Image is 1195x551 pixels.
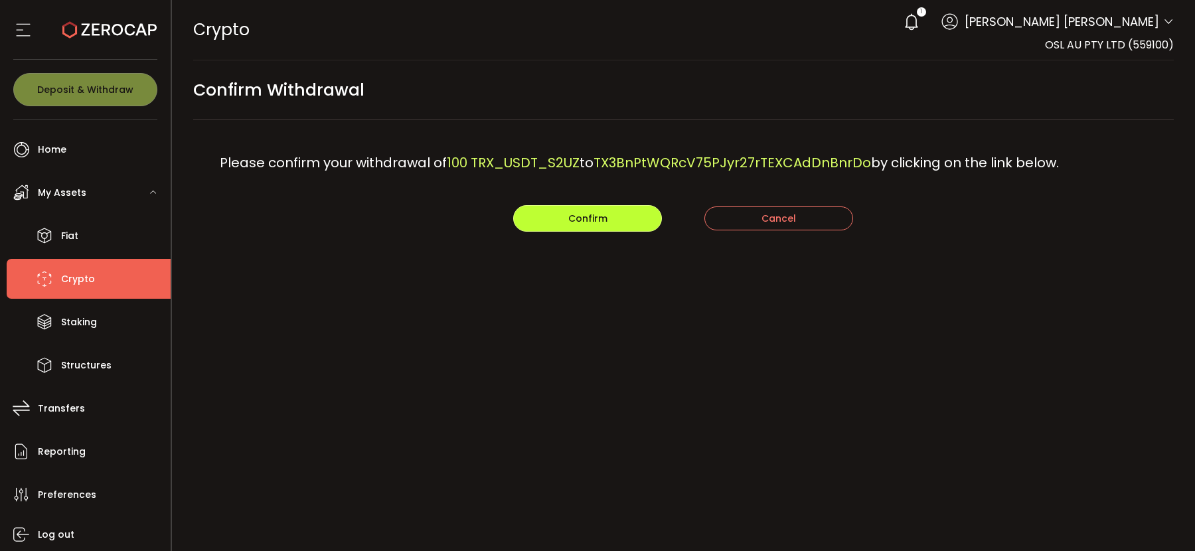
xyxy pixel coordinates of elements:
[38,442,86,461] span: Reporting
[61,356,112,375] span: Structures
[920,7,922,17] span: 1
[61,270,95,289] span: Crypto
[38,183,86,202] span: My Assets
[193,18,250,41] span: Crypto
[220,153,447,172] span: Please confirm your withdrawal of
[761,212,796,225] span: Cancel
[38,525,74,544] span: Log out
[965,13,1159,31] span: [PERSON_NAME] [PERSON_NAME]
[447,153,580,172] span: 100 TRX_USDT_S2UZ
[568,212,607,225] span: Confirm
[1037,408,1195,551] iframe: Chat Widget
[580,153,594,172] span: to
[1045,37,1174,52] span: OSL AU PTY LTD (559100)
[513,205,662,232] button: Confirm
[594,153,871,172] span: TX3BnPtWQRcV75PJyr27rTEXCAdDnBnrDo
[38,485,96,505] span: Preferences
[13,73,157,106] button: Deposit & Withdraw
[61,226,78,246] span: Fiat
[38,140,66,159] span: Home
[704,206,853,230] button: Cancel
[37,85,133,94] span: Deposit & Withdraw
[38,399,85,418] span: Transfers
[193,75,364,105] span: Confirm Withdrawal
[61,313,97,332] span: Staking
[871,153,1059,172] span: by clicking on the link below.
